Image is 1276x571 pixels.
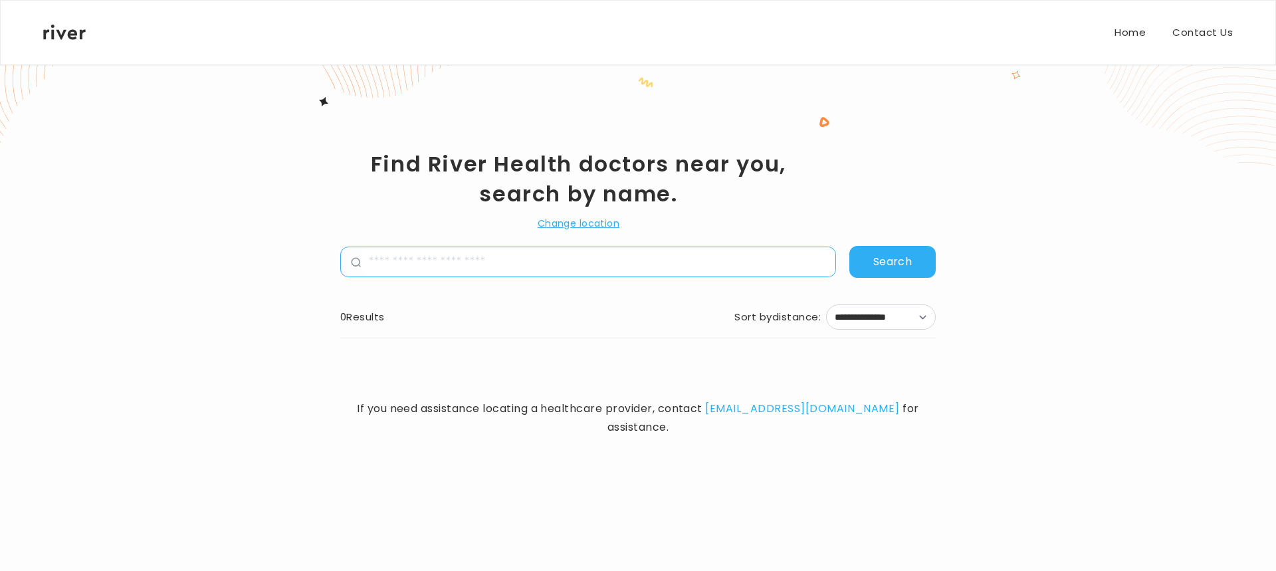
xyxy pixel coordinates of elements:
[1115,23,1146,42] a: Home
[361,247,835,277] input: name
[734,308,821,326] div: Sort by :
[1172,23,1233,42] a: Contact Us
[705,401,899,416] a: [EMAIL_ADDRESS][DOMAIN_NAME]
[340,149,817,209] h1: Find River Health doctors near you, search by name.
[538,215,619,231] button: Change location
[340,308,385,326] div: 0 Results
[340,400,936,437] span: If you need assistance locating a healthcare provider, contact for assistance.
[849,246,936,278] button: Search
[772,308,819,326] span: distance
